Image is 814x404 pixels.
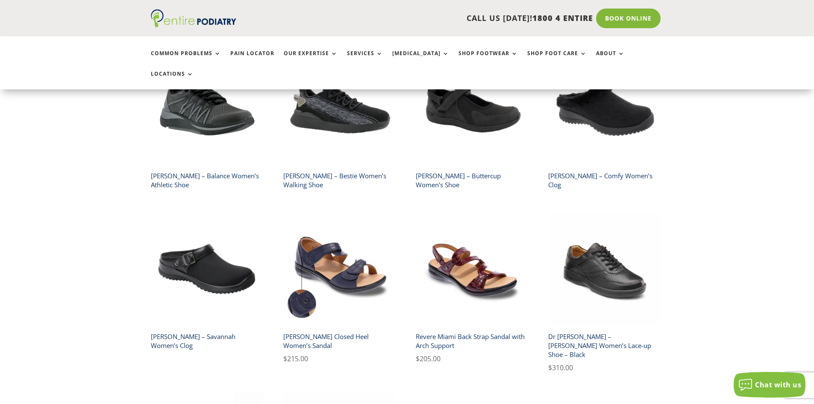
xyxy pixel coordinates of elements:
[755,380,801,389] span: Chat with us
[283,51,397,193] a: bestie drew shoe athletic walking shoe entire podiatry[PERSON_NAME] – Bestie Women’s Walking Shoe
[548,212,661,373] a: Dr Comfort Patty Women's Walking Shoe BlackDr [PERSON_NAME] – [PERSON_NAME] Women’s Lace-up Shoe ...
[548,329,661,362] h2: Dr [PERSON_NAME] – [PERSON_NAME] Women’s Lace-up Shoe – Black
[283,212,397,364] a: Geneva Womens Sandal in Navy Colour[PERSON_NAME] Closed Heel Women’s Sandal $215.00
[283,354,308,363] bdi: 215.00
[269,13,593,24] p: CALL US [DATE]!
[416,212,529,364] a: Revere Miami Red Croc Women's Adjustable SandalRevere Miami Back Strap Sandal with Arch Support $...
[734,372,805,398] button: Chat with us
[532,13,593,23] span: 1800 4 ENTIRE
[416,51,529,165] img: buttercup drew shoe black casual shoe entire podiatry
[548,51,661,165] img: comfy drew shoe black sweater slipper entire podiatry
[416,51,529,193] a: buttercup drew shoe black casual shoe entire podiatry[PERSON_NAME] – Buttercup Women’s Shoe
[596,9,661,28] a: Book Online
[151,71,194,89] a: Locations
[416,168,529,193] h2: [PERSON_NAME] – Buttercup Women’s Shoe
[548,363,552,372] span: $
[416,354,420,363] span: $
[151,212,264,353] a: savannah drew shoe black leather slipper entire podiatry[PERSON_NAME] – Savannah Women’s Clog
[416,212,529,325] img: Revere Miami Red Croc Women's Adjustable Sandal
[283,212,397,325] img: Geneva Womens Sandal in Navy Colour
[527,50,587,69] a: Shop Foot Care
[283,168,397,193] h2: [PERSON_NAME] – Bestie Women’s Walking Shoe
[416,354,441,363] bdi: 205.00
[548,212,661,325] img: Dr Comfort Patty Women's Walking Shoe Black
[151,51,264,165] img: balance drew shoe black athletic shoe entire podiatry
[596,50,625,69] a: About
[151,9,236,27] img: logo (1)
[548,51,661,193] a: comfy drew shoe black sweater slipper entire podiatry[PERSON_NAME] – Comfy Women’s Clog
[284,50,338,69] a: Our Expertise
[151,329,264,353] h2: [PERSON_NAME] – Savannah Women’s Clog
[416,329,529,353] h2: Revere Miami Back Strap Sandal with Arch Support
[151,212,264,325] img: savannah drew shoe black leather slipper entire podiatry
[283,51,397,165] img: bestie drew shoe athletic walking shoe entire podiatry
[230,50,274,69] a: Pain Locator
[151,168,264,193] h2: [PERSON_NAME] – Balance Women’s Athletic Shoe
[347,50,383,69] a: Services
[458,50,518,69] a: Shop Footwear
[548,363,573,372] bdi: 310.00
[151,50,221,69] a: Common Problems
[283,329,397,353] h2: [PERSON_NAME] Closed Heel Women’s Sandal
[283,354,287,363] span: $
[392,50,449,69] a: [MEDICAL_DATA]
[151,21,236,29] a: Entire Podiatry
[548,168,661,193] h2: [PERSON_NAME] – Comfy Women’s Clog
[151,51,264,193] a: balance drew shoe black athletic shoe entire podiatry[PERSON_NAME] – Balance Women’s Athletic Shoe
